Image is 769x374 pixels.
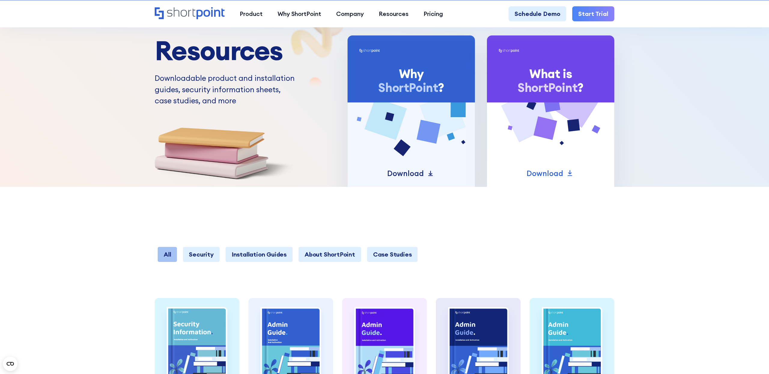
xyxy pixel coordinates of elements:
div: Product [240,9,263,18]
a: Start Trial [572,6,614,21]
h1: Resources [155,35,299,65]
span: Why [399,66,424,81]
a: Company [329,6,371,21]
a: Pricing [416,6,451,21]
span: ShortPoint [378,80,438,95]
span: ShortPoint [518,80,577,95]
div: Pricing [424,9,443,18]
span: ? [438,80,444,95]
a: Resources [371,6,416,21]
div: Resources [379,9,409,18]
p: Download [527,168,563,179]
a: Why ShortPoint?Download [348,35,475,187]
span: What is ‍ [529,66,572,81]
iframe: Chat Widget [661,305,769,374]
a: Home [155,7,225,20]
a: All [158,247,177,262]
div: Why ShortPoint [278,9,321,18]
a: What is‍ShortPoint?Download [487,35,614,187]
a: Why ShortPoint [270,6,329,21]
a: Schedule Demo [509,6,566,21]
button: Open CMP widget [3,357,17,371]
div: Company [336,9,364,18]
p: Downloadable product and installation guides, security information sheets, case studies, and more [155,73,299,107]
a: Case Studies [367,247,418,262]
a: Security [183,247,219,262]
a: Product [232,6,270,21]
a: Installation Guides [226,247,293,262]
a: About ShortPoint [299,247,361,262]
span: ? [577,80,584,95]
p: Download [387,168,424,179]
